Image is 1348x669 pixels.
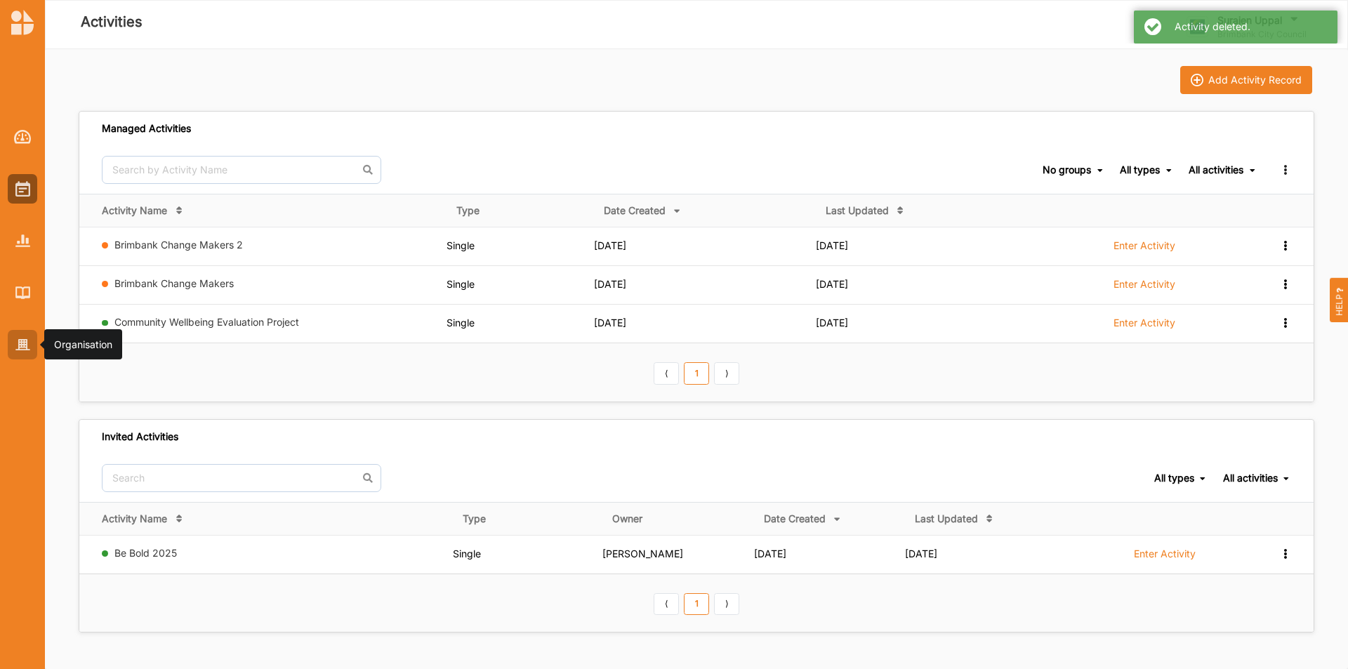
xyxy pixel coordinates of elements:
[15,286,30,298] img: Library
[1175,21,1327,33] div: Activity deleted.
[8,226,37,256] a: Reports
[654,593,679,616] a: Previous item
[684,593,709,616] a: 1
[602,548,683,559] span: [PERSON_NAME]
[816,239,848,251] span: [DATE]
[754,548,786,559] span: [DATE]
[1189,164,1243,176] div: All activities
[81,11,143,34] label: Activities
[8,278,37,307] a: Library
[1114,317,1175,329] label: Enter Activity
[102,122,191,135] div: Managed Activities
[114,316,299,328] a: Community Wellbeing Evaluation Project
[447,239,475,251] span: Single
[102,430,178,443] div: Invited Activities
[1114,316,1175,337] a: Enter Activity
[654,362,679,385] a: Previous item
[1180,66,1312,94] button: iconAdd Activity Record
[816,317,848,329] span: [DATE]
[11,10,34,35] img: logo
[652,360,742,384] div: Pagination Navigation
[114,239,243,251] a: Brimbank Change Makers 2
[816,278,848,290] span: [DATE]
[102,464,381,492] input: Search
[1114,278,1175,291] label: Enter Activity
[602,502,754,535] th: Owner
[652,591,742,615] div: Pagination Navigation
[915,512,978,525] div: Last Updated
[1134,548,1196,560] label: Enter Activity
[453,548,481,559] span: Single
[14,130,32,144] img: Dashboard
[594,317,626,329] span: [DATE]
[826,204,889,217] div: Last Updated
[764,512,826,525] div: Date Created
[714,362,739,385] a: Next item
[102,204,167,217] div: Activity Name
[1120,164,1160,176] div: All types
[447,278,475,290] span: Single
[8,122,37,152] a: Dashboard
[1134,547,1196,568] a: Enter Activity
[594,278,626,290] span: [DATE]
[1154,472,1194,484] div: All types
[114,547,177,559] a: Be Bold 2025
[15,234,30,246] img: Reports
[684,362,709,385] a: 1
[102,156,381,184] input: Search by Activity Name
[447,317,475,329] span: Single
[15,181,30,197] img: Activities
[447,194,594,227] th: Type
[1114,277,1175,298] a: Enter Activity
[1043,164,1091,176] div: No groups
[1114,239,1175,252] label: Enter Activity
[15,339,30,351] img: Organisation
[54,338,112,352] div: Organisation
[905,548,937,559] span: [DATE]
[102,512,167,525] div: Activity Name
[453,502,602,535] th: Type
[604,204,666,217] div: Date Created
[1208,74,1302,86] div: Add Activity Record
[114,277,234,289] a: Brimbank Change Makers
[8,174,37,204] a: Activities
[594,239,626,251] span: [DATE]
[1114,239,1175,260] a: Enter Activity
[1191,74,1203,86] img: icon
[8,330,37,359] a: Organisation
[1223,472,1278,484] div: All activities
[714,593,739,616] a: Next item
